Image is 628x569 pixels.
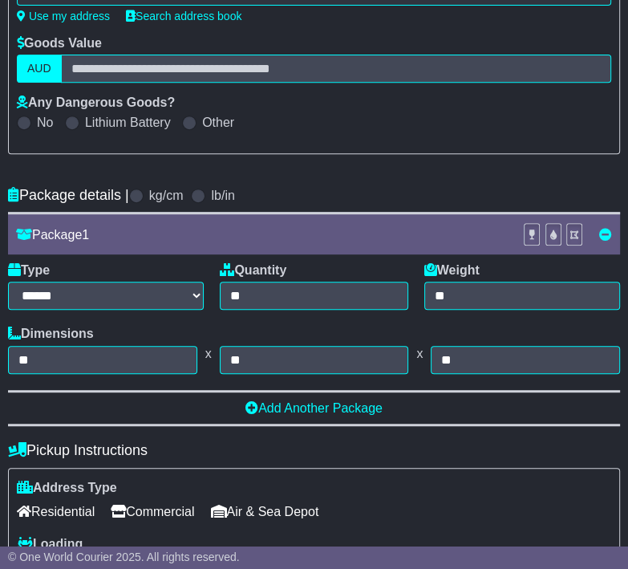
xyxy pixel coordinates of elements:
[17,10,110,22] a: Use my address
[85,115,171,130] label: Lithium Battery
[220,262,286,278] label: Quantity
[82,228,89,242] span: 1
[8,262,50,278] label: Type
[408,346,431,361] span: x
[17,499,95,524] span: Residential
[197,346,220,361] span: x
[8,227,515,242] div: Package
[111,499,194,524] span: Commercial
[37,115,53,130] label: No
[8,326,94,341] label: Dimensions
[17,536,83,551] label: Loading
[211,499,319,524] span: Air & Sea Depot
[17,55,62,83] label: AUD
[211,188,234,203] label: lb/in
[17,35,102,51] label: Goods Value
[17,95,175,110] label: Any Dangerous Goods?
[126,10,241,22] a: Search address book
[599,228,612,242] a: Remove this item
[17,480,117,495] label: Address Type
[202,115,234,130] label: Other
[8,187,129,204] h4: Package details |
[8,551,240,563] span: © One World Courier 2025. All rights reserved.
[424,262,480,278] label: Weight
[245,401,383,415] a: Add Another Package
[149,188,184,203] label: kg/cm
[8,442,620,459] h4: Pickup Instructions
